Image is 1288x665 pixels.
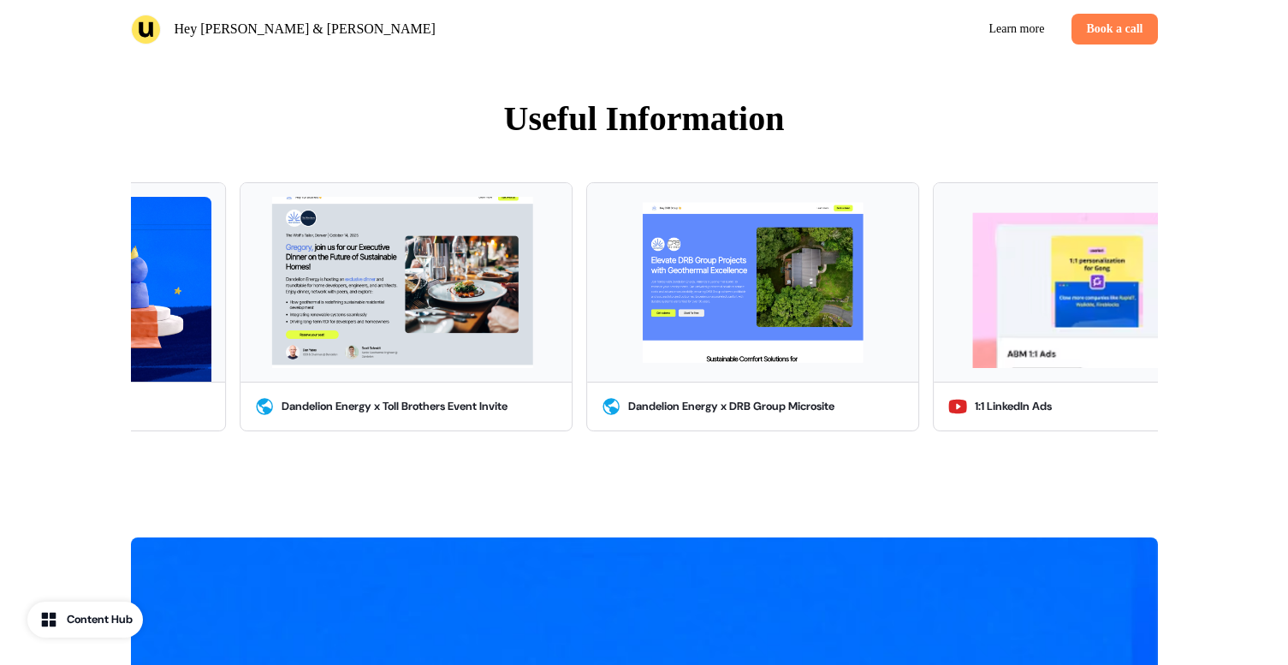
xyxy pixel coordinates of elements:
button: Dandelion Energy x DRB Group MicrositeDandelion Energy x DRB Group Microsite [586,182,919,431]
button: 1:1 LinkedIn Ads1:1 LinkedIn Ads [933,182,1266,431]
button: Content Hub [27,602,143,638]
img: 1:1 LinkedIn Ads [947,197,1251,368]
img: Dandelion Energy x Toll Brothers Event Invite [254,197,558,368]
div: Dandelion Energy x DRB Group Microsite [628,398,834,415]
p: Useful Information [131,93,1158,145]
button: Dandelion Energy x Toll Brothers Event InviteDandelion Energy x Toll Brothers Event Invite [240,182,573,431]
div: Dandelion Energy x Toll Brothers Event Invite [282,398,507,415]
a: Book a call [1071,14,1157,45]
a: Learn more [975,14,1058,45]
img: Dandelion Energy x DRB Group Microsite [601,197,905,368]
div: Content Hub [67,611,133,628]
div: 1:1 LinkedIn Ads [975,398,1052,415]
p: Hey [PERSON_NAME] & [PERSON_NAME] [175,19,436,39]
